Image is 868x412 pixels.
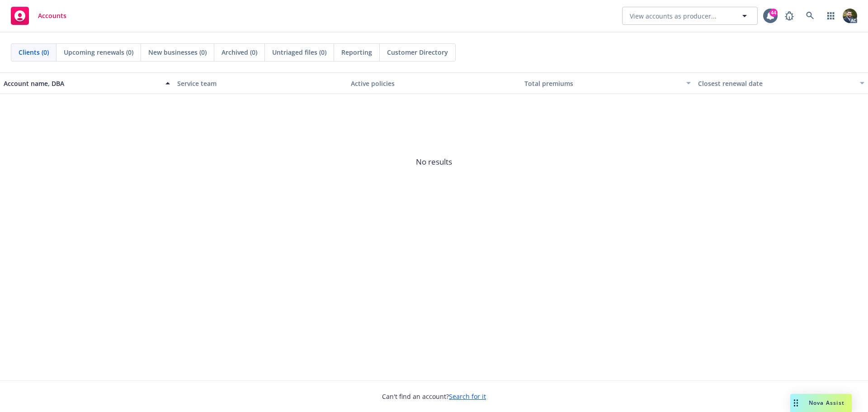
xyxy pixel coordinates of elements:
button: View accounts as producer... [622,7,758,25]
a: Search for it [449,392,486,401]
a: Search [801,7,819,25]
a: Accounts [7,3,70,28]
span: Reporting [341,47,372,57]
div: Account name, DBA [4,79,160,88]
button: Closest renewal date [694,72,868,94]
div: Service team [177,79,344,88]
a: Report a Bug [780,7,798,25]
div: 44 [769,9,778,17]
span: New businesses (0) [148,47,207,57]
span: Archived (0) [222,47,257,57]
span: Untriaged files (0) [272,47,326,57]
a: Switch app [822,7,840,25]
button: Total premiums [521,72,694,94]
span: Upcoming renewals (0) [64,47,133,57]
button: Service team [174,72,347,94]
span: Can't find an account? [382,392,486,401]
span: Clients (0) [19,47,49,57]
img: photo [843,9,857,23]
span: Accounts [38,12,66,19]
button: Nova Assist [790,394,852,412]
div: Drag to move [790,394,802,412]
span: Customer Directory [387,47,448,57]
div: Total premiums [524,79,681,88]
span: Nova Assist [809,399,844,407]
button: Active policies [347,72,521,94]
span: View accounts as producer... [630,11,717,21]
div: Active policies [351,79,517,88]
div: Closest renewal date [698,79,854,88]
